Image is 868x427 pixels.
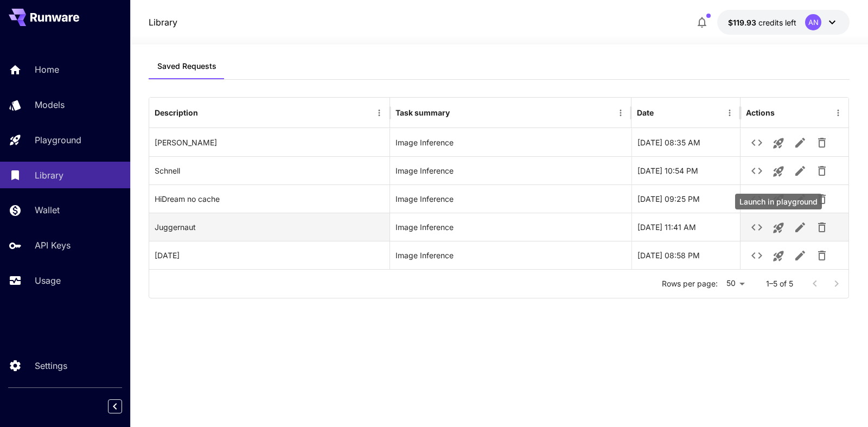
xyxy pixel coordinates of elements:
div: $119.92902 [728,17,796,28]
span: Saved Requests [157,61,216,71]
div: 05-06-2025 11:41 AM [631,213,740,241]
button: Launch in playground [768,217,789,239]
div: Image Inference [395,213,626,241]
p: Usage [35,274,61,287]
div: 04-06-2025 08:58 PM [631,241,740,269]
button: See details [746,160,768,182]
p: Library [35,169,63,182]
div: Image Inference [395,129,626,156]
div: 24-08-2025 08:35 AM [631,128,740,156]
span: credits left [758,18,796,27]
button: See details [746,216,768,238]
button: $119.92902AN [717,10,850,35]
button: Sort [655,105,670,120]
span: $119.93 [728,18,758,27]
button: Menu [831,105,846,120]
nav: breadcrumb [149,16,177,29]
div: Task summary [395,108,450,117]
p: Playground [35,133,81,146]
div: Carnival [149,241,390,269]
a: Library [149,16,177,29]
button: Launch in playground [768,161,789,182]
div: Description [155,108,198,117]
button: Sort [199,105,214,120]
div: Collapse sidebar [116,397,130,416]
p: Wallet [35,203,60,216]
div: Launch in playground [735,194,822,209]
div: 17-06-2025 10:54 PM [631,156,740,184]
p: Rows per page: [662,278,718,289]
p: API Keys [35,239,71,252]
div: Juggernaut [149,213,390,241]
button: Menu [613,105,628,120]
div: Schnell [149,156,390,184]
button: Launch in playground [768,245,789,267]
div: HiDream no cache [149,184,390,213]
button: Collapse sidebar [108,399,122,413]
div: 50 [722,276,749,291]
button: Menu [372,105,387,120]
button: Sort [451,105,466,120]
button: Menu [722,105,737,120]
button: See details [746,245,768,266]
p: Home [35,63,59,76]
p: Settings [35,359,67,372]
div: 11-06-2025 09:25 PM [631,184,740,213]
button: See details [746,132,768,154]
button: Launch in playground [768,132,789,154]
div: Qwen [149,128,390,156]
button: See details [746,188,768,210]
div: Date [637,108,654,117]
p: 1–5 of 5 [766,278,793,289]
div: Image Inference [395,185,626,213]
div: Image Inference [395,157,626,184]
div: Actions [746,108,775,117]
div: Image Inference [395,241,626,269]
p: Models [35,98,65,111]
div: AN [805,14,821,30]
button: Launch in playground [768,189,789,211]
